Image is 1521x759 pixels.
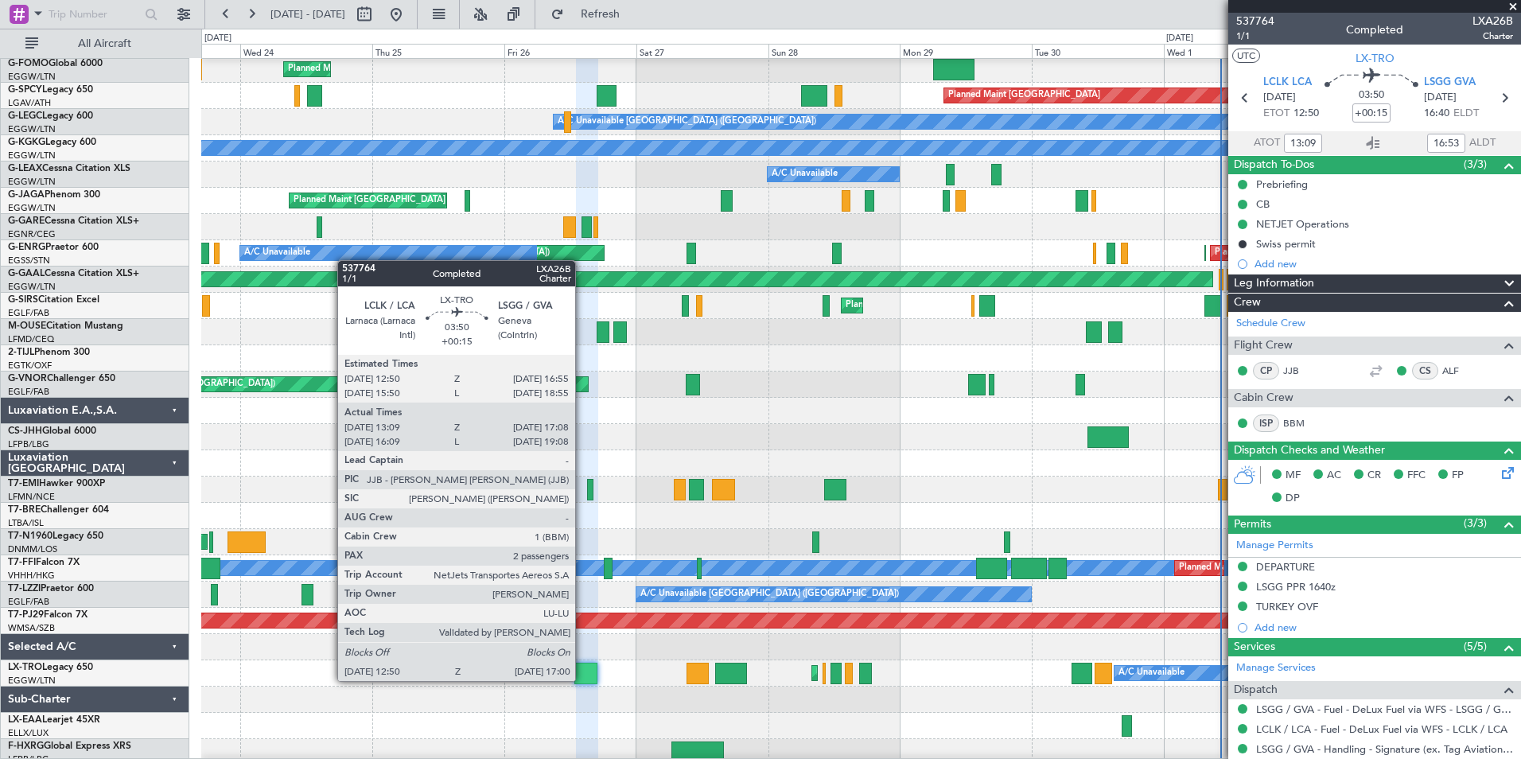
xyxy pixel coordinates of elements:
[543,2,639,27] button: Refresh
[1179,556,1430,580] div: Planned Maint [GEOGRAPHIC_DATA] ([GEOGRAPHIC_DATA])
[8,295,38,305] span: G-SIRS
[1327,468,1341,484] span: AC
[8,59,49,68] span: G-FOMO
[1412,362,1438,379] div: CS
[1469,135,1496,151] span: ALDT
[8,321,46,331] span: M-OUSE
[8,505,109,515] a: T7-BREChallenger 604
[1234,389,1293,407] span: Cabin Crew
[1256,237,1316,251] div: Swiss permit
[8,438,49,450] a: LFPB/LBG
[8,164,42,173] span: G-LEAX
[1256,722,1507,736] a: LCLK / LCA - Fuel - DeLux Fuel via WFS - LCLK / LCA
[567,9,634,20] span: Refresh
[1166,32,1193,45] div: [DATE]
[1256,217,1349,231] div: NETJET Operations
[1424,106,1449,122] span: 16:40
[1464,515,1487,531] span: (3/3)
[1256,703,1513,716] a: LSGG / GVA - Fuel - DeLux Fuel via WFS - LSGG / GVA
[1236,29,1274,43] span: 1/1
[8,97,51,109] a: LGAV/ATH
[8,59,103,68] a: G-FOMOGlobal 6000
[948,84,1100,107] div: Planned Maint [GEOGRAPHIC_DATA]
[8,111,93,121] a: G-LEGCLegacy 600
[49,2,140,26] input: Trip Number
[1256,580,1336,594] div: LSGG PPR 1640z
[1359,88,1384,103] span: 03:50
[8,111,42,121] span: G-LEGC
[1283,364,1319,378] a: JJB
[1407,468,1426,484] span: FFC
[8,741,44,751] span: F-HXRG
[8,558,80,567] a: T7-FFIFalcon 7X
[8,610,88,620] a: T7-PJ29Falcon 7X
[8,505,41,515] span: T7-BRE
[8,596,49,608] a: EGLF/FAB
[1424,75,1476,91] span: LSGG GVA
[8,269,139,278] a: G-GAALCessna Citation XLS+
[1254,135,1280,151] span: ATOT
[8,715,100,725] a: LX-EAALearjet 45XR
[8,517,44,529] a: LTBA/ISL
[8,243,99,252] a: G-ENRGPraetor 600
[8,426,96,436] a: CS-JHHGlobal 6000
[816,661,1067,685] div: Planned Maint [GEOGRAPHIC_DATA] ([GEOGRAPHIC_DATA])
[1234,294,1261,312] span: Crew
[1472,29,1513,43] span: Charter
[1253,415,1279,432] div: ISP
[1032,44,1164,58] div: Tue 30
[8,255,50,267] a: EGSS/STN
[1236,13,1274,29] span: 537764
[558,110,816,134] div: A/C Unavailable [GEOGRAPHIC_DATA] ([GEOGRAPHIC_DATA])
[8,622,55,634] a: WMSA/SZB
[1286,491,1300,507] span: DP
[8,164,130,173] a: G-LEAXCessna Citation XLS
[1256,177,1308,191] div: Prebriefing
[1234,156,1314,174] span: Dispatch To-Dos
[8,138,96,147] a: G-KGKGLegacy 600
[1283,416,1319,430] a: BBM
[8,321,123,331] a: M-OUSECitation Mustang
[1234,442,1385,460] span: Dispatch Checks and Weather
[8,531,103,541] a: T7-N1960Legacy 650
[8,176,56,188] a: EGGW/LTN
[8,243,45,252] span: G-ENRG
[8,543,57,555] a: DNMM/LOS
[1263,90,1296,106] span: [DATE]
[1215,241,1465,265] div: Planned Maint [GEOGRAPHIC_DATA] ([GEOGRAPHIC_DATA])
[8,610,44,620] span: T7-PJ29
[8,491,55,503] a: LFMN/NCE
[1356,50,1395,67] span: LX-TRO
[270,7,345,21] span: [DATE] - [DATE]
[8,675,56,687] a: EGGW/LTN
[636,44,768,58] div: Sat 27
[1164,44,1296,58] div: Wed 1
[1284,134,1322,153] input: --:--
[1255,621,1513,634] div: Add new
[1234,274,1314,293] span: Leg Information
[8,663,93,672] a: LX-TROLegacy 650
[1367,468,1381,484] span: CR
[1286,468,1301,484] span: MF
[1234,638,1275,656] span: Services
[1256,560,1315,574] div: DEPARTURE
[8,269,45,278] span: G-GAAL
[8,348,34,357] span: 2-TIJL
[1234,516,1271,534] span: Permits
[768,44,901,58] div: Sun 28
[8,190,45,200] span: G-JAGA
[1234,337,1293,355] span: Flight Crew
[1256,197,1270,211] div: CB
[1424,90,1457,106] span: [DATE]
[1118,661,1185,685] div: A/C Unavailable
[8,71,56,83] a: EGGW/LTN
[1452,468,1464,484] span: FP
[846,294,1096,317] div: Planned Maint [GEOGRAPHIC_DATA] ([GEOGRAPHIC_DATA])
[8,479,105,488] a: T7-EMIHawker 900XP
[1255,257,1513,271] div: Add new
[414,425,665,449] div: Planned Maint [GEOGRAPHIC_DATA] ([GEOGRAPHIC_DATA])
[1256,600,1318,613] div: TURKEY OVF
[240,44,372,58] div: Wed 24
[1263,106,1290,122] span: ETOT
[8,228,56,240] a: EGNR/CEG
